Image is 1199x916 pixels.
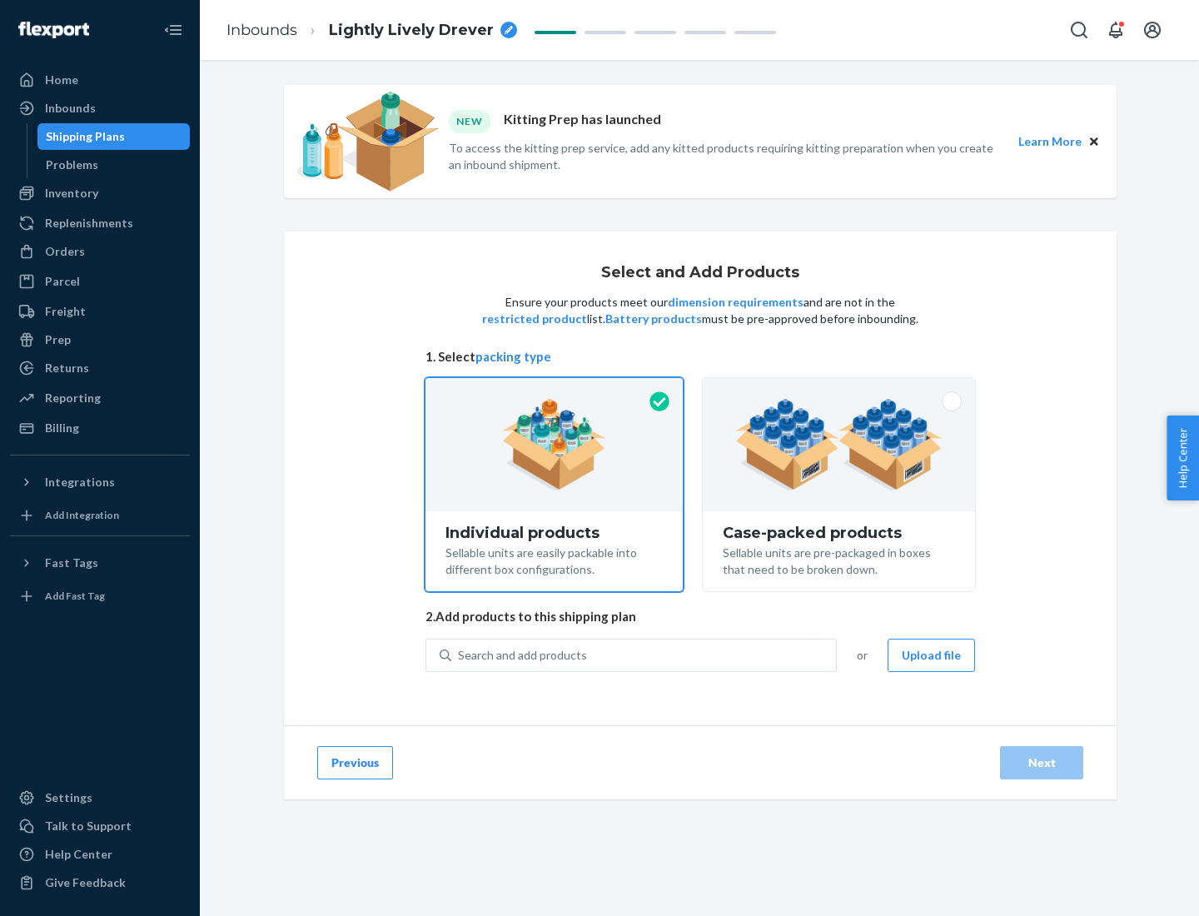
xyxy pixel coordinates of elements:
span: or [857,647,868,664]
h1: Select and Add Products [601,265,799,281]
div: Add Fast Tag [45,589,105,603]
div: Problems [46,157,98,173]
span: 2. Add products to this shipping plan [425,608,975,625]
a: Parcel [10,268,190,295]
img: Flexport logo [18,22,89,38]
div: Returns [45,360,89,376]
a: Inventory [10,180,190,207]
span: Lightly Lively Drever [329,20,494,42]
button: Previous [317,746,393,779]
div: Add Integration [45,508,119,522]
a: Orders [10,238,190,265]
div: Prep [45,331,71,348]
button: packing type [475,348,551,366]
a: Billing [10,415,190,441]
button: Upload file [888,639,975,672]
div: Home [45,72,78,88]
div: Fast Tags [45,555,98,571]
button: Battery products [605,311,702,327]
button: Open Search Box [1062,13,1096,47]
div: Inbounds [45,100,96,117]
a: Prep [10,326,190,353]
button: Open notifications [1099,13,1132,47]
a: Inbounds [226,21,297,39]
div: Individual products [445,525,663,541]
a: Settings [10,784,190,811]
a: Problems [37,152,191,178]
a: Reporting [10,385,190,411]
button: Fast Tags [10,550,190,576]
button: Integrations [10,469,190,495]
button: restricted product [482,311,587,327]
div: Talk to Support [45,818,132,834]
p: Kitting Prep has launched [504,110,661,132]
p: To access the kitting prep service, add any kitted products requiring kitting preparation when yo... [449,140,1003,173]
p: Ensure your products meet our and are not in the list. must be pre-approved before inbounding. [480,294,920,327]
a: Replenishments [10,210,190,236]
img: case-pack.59cecea509d18c883b923b81aeac6d0b.png [735,399,943,490]
a: Returns [10,355,190,381]
div: Replenishments [45,215,133,231]
a: Add Fast Tag [10,583,190,610]
div: Next [1014,754,1069,771]
div: Integrations [45,474,115,490]
span: 1. Select [425,348,975,366]
div: Parcel [45,273,80,290]
div: Orders [45,243,85,260]
ol: breadcrumbs [213,6,530,55]
img: individual-pack.facf35554cb0f1810c75b2bd6df2d64e.png [502,399,606,490]
div: Sellable units are pre-packaged in boxes that need to be broken down. [723,541,955,578]
div: NEW [449,110,490,132]
div: Freight [45,303,86,320]
div: Help Center [45,846,112,863]
div: Give Feedback [45,874,126,891]
button: Close [1085,132,1103,151]
button: Help Center [1167,416,1199,500]
a: Add Integration [10,502,190,529]
button: Open account menu [1136,13,1169,47]
div: Search and add products [458,647,587,664]
button: Learn More [1018,132,1082,151]
div: Billing [45,420,79,436]
a: Freight [10,298,190,325]
a: Talk to Support [10,813,190,839]
a: Shipping Plans [37,123,191,150]
div: Shipping Plans [46,128,125,145]
button: Close Navigation [157,13,190,47]
div: Inventory [45,185,98,202]
button: Next [1000,746,1083,779]
button: Give Feedback [10,869,190,896]
div: Sellable units are easily packable into different box configurations. [445,541,663,578]
div: Reporting [45,390,101,406]
a: Help Center [10,841,190,868]
div: Settings [45,789,92,806]
div: Case-packed products [723,525,955,541]
button: dimension requirements [668,294,803,311]
a: Inbounds [10,95,190,122]
a: Home [10,67,190,93]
